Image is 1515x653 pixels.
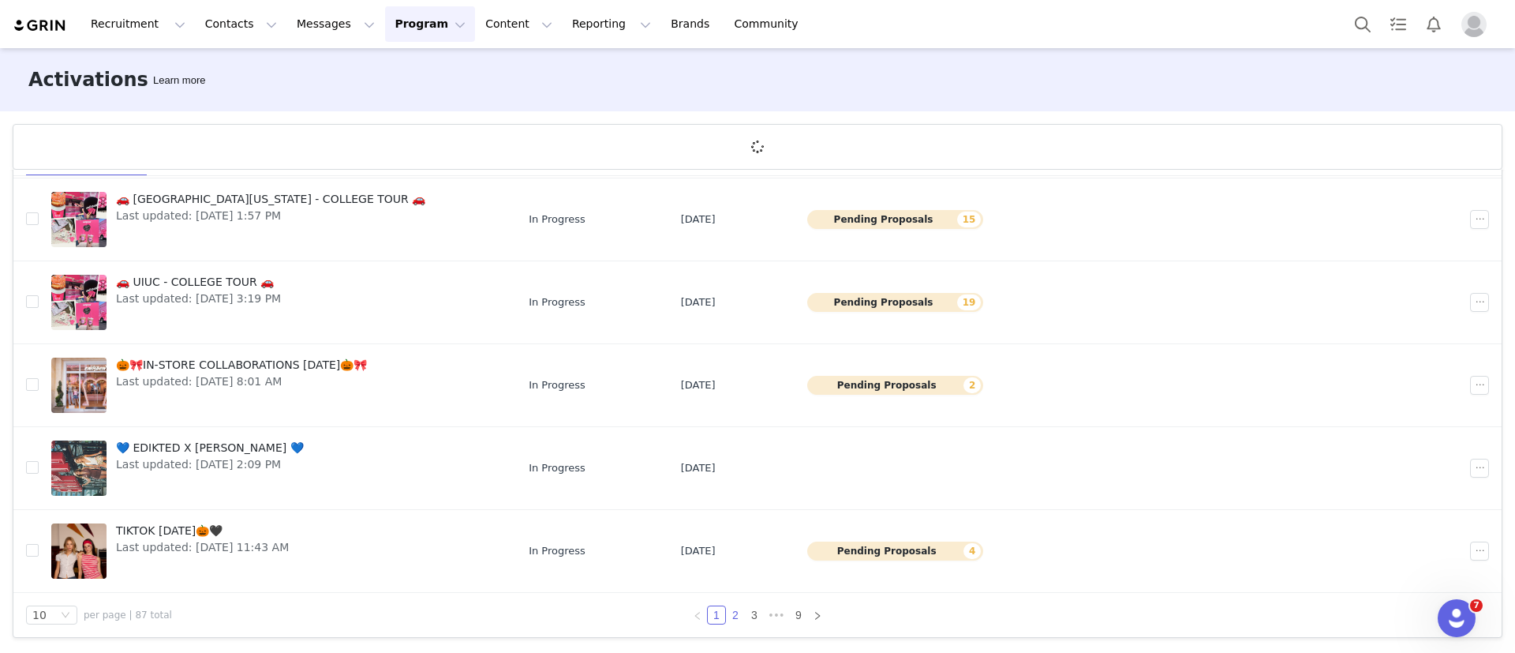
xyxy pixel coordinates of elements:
[116,291,281,307] span: Last updated: [DATE] 3:19 PM
[116,191,425,208] span: 🚗 [GEOGRAPHIC_DATA][US_STATE] - COLLEGE TOUR 🚗
[116,456,304,473] span: Last updated: [DATE] 2:09 PM
[789,606,808,625] li: 9
[764,606,789,625] span: •••
[529,543,585,559] span: In Progress
[116,373,367,390] span: Last updated: [DATE] 8:01 AM
[681,543,716,559] span: [DATE]
[529,377,585,393] span: In Progress
[681,212,716,227] span: [DATE]
[1416,6,1451,42] button: Notifications
[726,606,745,625] li: 2
[563,6,660,42] button: Reporting
[150,73,208,88] div: Tooltip anchor
[529,295,585,310] span: In Progress
[1461,12,1487,37] img: placeholder-profile.jpg
[1345,6,1380,42] button: Search
[116,357,367,373] span: 🎃🎀IN-STORE COLLABORATIONS [DATE]🎃🎀
[681,295,716,310] span: [DATE]
[116,274,281,291] span: 🚗 UIUC - COLLEGE TOUR 🚗
[807,210,983,229] button: Pending Proposals15
[1452,12,1502,37] button: Profile
[81,6,195,42] button: Recruitment
[28,66,148,94] h3: Activations
[681,460,716,476] span: [DATE]
[708,606,725,624] a: 1
[693,611,702,621] i: icon: left
[790,606,807,624] a: 9
[727,606,744,624] a: 2
[385,6,475,42] button: Program
[116,539,289,556] span: Last updated: [DATE] 11:43 AM
[807,293,983,312] button: Pending Proposals19
[51,437,503,500] a: 💙 EDIKTED X [PERSON_NAME] 💙Last updated: [DATE] 2:09 PM
[661,6,724,42] a: Brands
[745,606,764,625] li: 3
[707,606,726,625] li: 1
[807,542,983,561] button: Pending Proposals4
[529,212,585,227] span: In Progress
[196,6,286,42] button: Contacts
[1381,6,1416,42] a: Tasks
[116,523,289,539] span: TIKTOK [DATE]🎃🖤
[287,6,384,42] button: Messages
[32,606,47,624] div: 10
[1438,599,1476,637] iframe: Intercom live chat
[746,606,763,624] a: 3
[725,6,815,42] a: Community
[51,354,503,417] a: 🎃🎀IN-STORE COLLABORATIONS [DATE]🎃🎀Last updated: [DATE] 8:01 AM
[529,460,585,476] span: In Progress
[84,608,172,622] span: per page | 87 total
[116,440,304,456] span: 💙 EDIKTED X [PERSON_NAME] 💙
[764,606,789,625] li: Next 3 Pages
[476,6,562,42] button: Content
[116,208,425,224] span: Last updated: [DATE] 1:57 PM
[813,611,822,621] i: icon: right
[51,188,503,251] a: 🚗 [GEOGRAPHIC_DATA][US_STATE] - COLLEGE TOUR 🚗Last updated: [DATE] 1:57 PM
[681,377,716,393] span: [DATE]
[13,18,68,33] img: grin logo
[688,606,707,625] li: Previous Page
[807,376,983,395] button: Pending Proposals2
[808,606,827,625] li: Next Page
[51,520,503,583] a: TIKTOK [DATE]🎃🖤Last updated: [DATE] 11:43 AM
[61,610,70,621] i: icon: down
[51,271,503,334] a: 🚗 UIUC - COLLEGE TOUR 🚗Last updated: [DATE] 3:19 PM
[1470,599,1483,612] span: 7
